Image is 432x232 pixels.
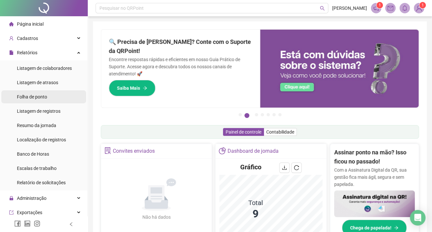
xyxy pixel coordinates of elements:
[24,220,31,227] span: linkedin
[17,21,44,27] span: Página inicial
[228,146,279,157] div: Dashboard de jornada
[261,113,264,116] button: 4
[244,113,249,118] button: 2
[414,3,424,13] img: 87595
[260,30,419,108] img: banner%2F0cf4e1f0-cb71-40ef-aa93-44bd3d4ee559.png
[334,148,415,166] h2: Assinar ponto na mão? Isso ficou no passado!
[266,129,294,135] span: Contabilidade
[350,224,391,231] span: Chega de papelada!
[294,165,299,170] span: reload
[9,196,14,200] span: lock
[117,84,140,92] span: Saiba Mais
[14,220,21,227] span: facebook
[17,36,38,41] span: Cadastros
[422,3,424,7] span: 1
[373,5,379,11] span: notification
[278,113,281,116] button: 7
[109,37,252,56] h2: 🔍 Precisa de [PERSON_NAME]? Conte com o Suporte da QRPoint!
[17,180,66,185] span: Relatório de solicitações
[109,80,155,96] button: Saiba Mais
[334,166,415,188] p: Com a Assinatura Digital da QR, sua gestão fica mais ágil, segura e sem papelada.
[410,210,425,226] div: Open Intercom Messenger
[9,22,14,26] span: home
[17,50,37,55] span: Relatórios
[379,3,381,7] span: 1
[17,196,46,201] span: Administração
[17,123,56,128] span: Resumo da jornada
[104,147,111,154] span: solution
[226,129,261,135] span: Painel de controle
[17,210,42,215] span: Exportações
[17,151,49,157] span: Banco de Horas
[239,113,242,116] button: 1
[126,213,186,221] div: Não há dados
[282,165,287,170] span: download
[272,113,276,116] button: 6
[387,5,393,11] span: mail
[332,5,367,12] span: [PERSON_NAME]
[267,113,270,116] button: 5
[17,109,60,114] span: Listagem de registros
[69,222,73,226] span: left
[320,6,325,11] span: search
[17,94,47,99] span: Folha de ponto
[394,226,399,230] span: arrow-right
[113,146,155,157] div: Convites enviados
[376,2,383,8] sup: 1
[419,2,426,8] sup: Atualize o seu contato no menu Meus Dados
[240,162,261,172] h4: Gráfico
[17,166,57,171] span: Escalas de trabalho
[9,36,14,41] span: user-add
[334,190,415,217] img: banner%2F02c71560-61a6-44d4-94b9-c8ab97240462.png
[34,220,40,227] span: instagram
[109,56,252,77] p: Encontre respostas rápidas e eficientes em nosso Guia Prático de Suporte. Acesse agora e descubra...
[219,147,226,154] span: pie-chart
[9,50,14,55] span: file
[255,113,258,116] button: 3
[402,5,408,11] span: bell
[143,86,147,90] span: arrow-right
[17,80,58,85] span: Listagem de atrasos
[17,66,72,71] span: Listagem de colaboradores
[17,137,66,142] span: Localização de registros
[9,210,14,215] span: export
